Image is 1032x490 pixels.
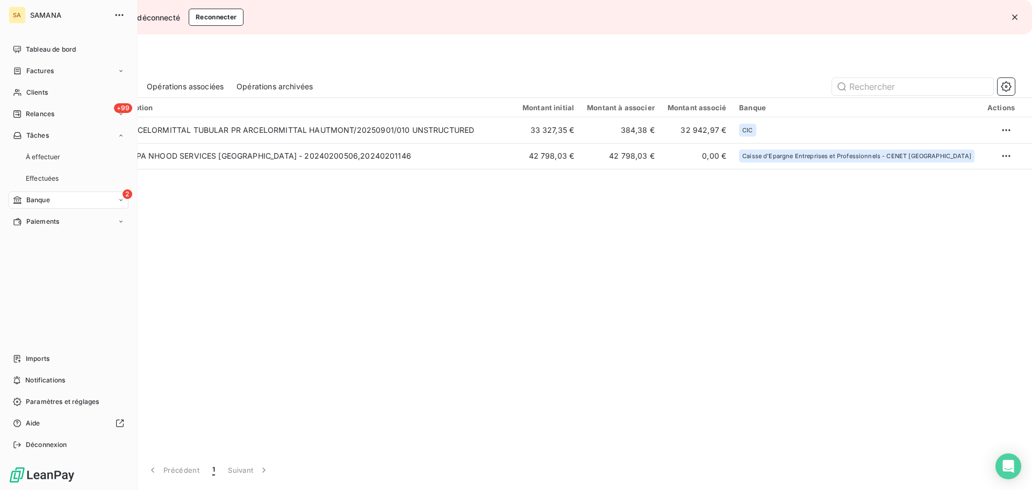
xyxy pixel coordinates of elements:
span: 1 [212,465,215,475]
td: 42 798,03 € [516,143,580,169]
span: Banque [26,195,50,205]
div: Open Intercom Messenger [995,453,1021,479]
td: 384,38 € [580,117,661,143]
span: Opérations associées [147,81,224,92]
td: VIR ARCELORMITTAL TUBULAR PR ARCELORMITTAL HAUTMONT/20250901/010 UNSTRUCTURED [106,117,516,143]
span: Factures [26,66,54,76]
div: Actions [987,103,1015,112]
span: +99 [114,103,132,113]
button: 1 [206,459,221,481]
div: Description [112,103,510,112]
span: Clients [26,88,48,97]
div: Montant initial [522,103,574,112]
span: Paiements [26,217,59,226]
span: Effectuées [26,174,59,183]
span: Paramètres et réglages [26,397,99,407]
span: Déconnexion [26,440,67,450]
span: CIC [742,127,752,133]
button: Précédent [141,459,206,481]
span: À effectuer [26,152,61,162]
div: Montant à associer [587,103,655,112]
span: Notifications [25,375,65,385]
span: Aide [26,418,40,428]
input: Rechercher [832,78,993,95]
span: Imports [26,354,49,364]
button: Suivant [221,459,276,481]
div: Montant associé [668,103,726,112]
td: 33 327,35 € [516,117,580,143]
button: Reconnecter [189,9,244,26]
span: SAMANA [30,11,107,19]
td: 32 942,97 € [661,117,733,143]
span: Opérations archivées [236,81,313,92]
span: Tâches [26,131,49,140]
td: VIR SEPA NHOOD SERVICES [GEOGRAPHIC_DATA] - 20240200506,20240201146 [106,143,516,169]
td: 0,00 € [661,143,733,169]
div: Banque [739,103,974,112]
span: 2 [123,189,132,199]
div: SA [9,6,26,24]
img: Logo LeanPay [9,466,75,484]
td: 42 798,03 € [580,143,661,169]
span: Relances [26,109,54,119]
span: Caisse d'Epargne Entreprises et Professionnels - CENET [GEOGRAPHIC_DATA] [742,153,971,159]
span: Tableau de bord [26,45,76,54]
a: Aide [9,415,128,432]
